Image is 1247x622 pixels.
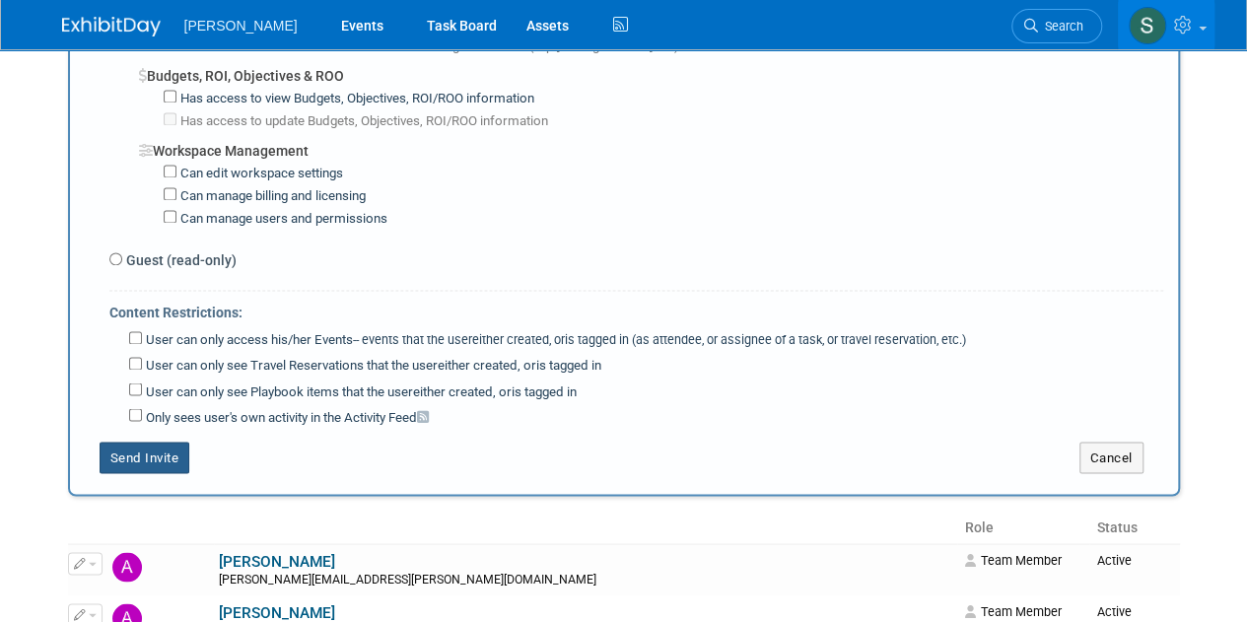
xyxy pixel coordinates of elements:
div: Budgets, ROI, Objectives & ROO [139,56,1163,86]
a: [PERSON_NAME] [219,603,335,621]
label: Has access to view Budgets, Objectives, ROI/ROO information [176,90,534,108]
label: Can manage users and permissions [176,210,387,229]
span: Active [1097,603,1132,618]
label: User can only see Travel Reservations that the user is tagged in [142,357,601,376]
label: Has access to update Budgets, Objectives, ROI/ROO information [176,112,548,131]
img: ExhibitDay [62,17,161,36]
span: Search [1038,19,1083,34]
span: [PERSON_NAME] [184,18,298,34]
img: Aaron Meyer [112,552,142,582]
span: -- events that the user is tagged in (as attendee, or assignee of a task, or travel reservation, ... [353,332,966,347]
a: Search [1011,9,1102,43]
span: Team Member [965,603,1062,618]
label: User can only see Playbook items that the user is tagged in [142,382,577,401]
label: Can manage billing and licensing [176,187,366,206]
img: Skye Tuinei [1129,7,1166,44]
label: Guest (read-only) [122,250,237,270]
a: [PERSON_NAME] [219,552,335,570]
div: Workspace Management [139,131,1163,161]
span: either created, or [472,332,565,347]
label: User can only access his/her Events [142,331,966,350]
div: Content Restrictions: [109,291,1163,327]
span: either created, or [413,383,512,398]
div: [PERSON_NAME][EMAIL_ADDRESS][PERSON_NAME][DOMAIN_NAME] [219,572,953,587]
button: Cancel [1079,442,1143,473]
span: Active [1097,552,1132,567]
label: Only sees user's own activity in the Activity Feed [142,408,429,427]
th: Status [1089,511,1179,544]
button: Send Invite [100,442,190,473]
th: Role [957,511,1089,544]
span: Team Member [965,552,1062,567]
label: Can edit workspace settings [176,165,343,183]
span: either created, or [438,358,536,373]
